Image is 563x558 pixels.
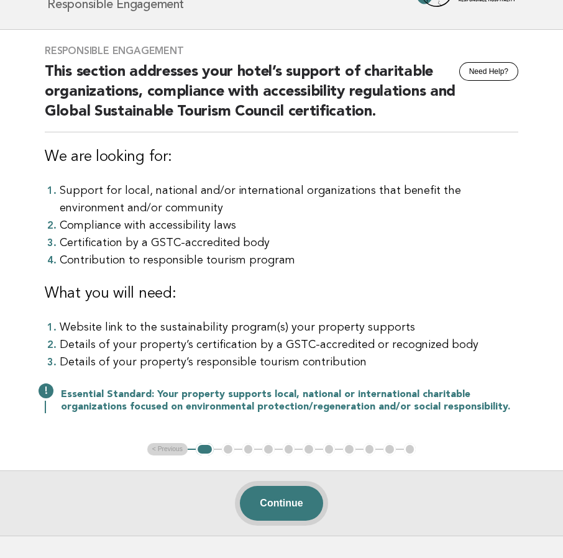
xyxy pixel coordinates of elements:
button: 1 [196,443,214,455]
li: Certification by a GSTC-accredited body [60,234,518,252]
h3: Responsible Engagement [45,45,518,57]
li: Contribution to responsible tourism program [60,252,518,269]
h2: This section addresses your hotel’s support of charitable organizations, compliance with accessib... [45,62,518,132]
li: Details of your property’s responsible tourism contribution [60,354,518,371]
li: Support for local, national and/or international organizations that benefit the environment and/o... [60,182,518,217]
li: Compliance with accessibility laws [60,217,518,234]
p: Essential Standard: Your property supports local, national or international charitable organizati... [61,388,518,413]
h3: We are looking for: [45,147,518,167]
button: Continue [240,486,323,521]
h3: What you will need: [45,284,518,304]
li: Website link to the sustainability program(s) your property supports [60,319,518,336]
button: Need Help? [459,62,518,81]
li: Details of your property’s certification by a GSTC-accredited or recognized body [60,336,518,354]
